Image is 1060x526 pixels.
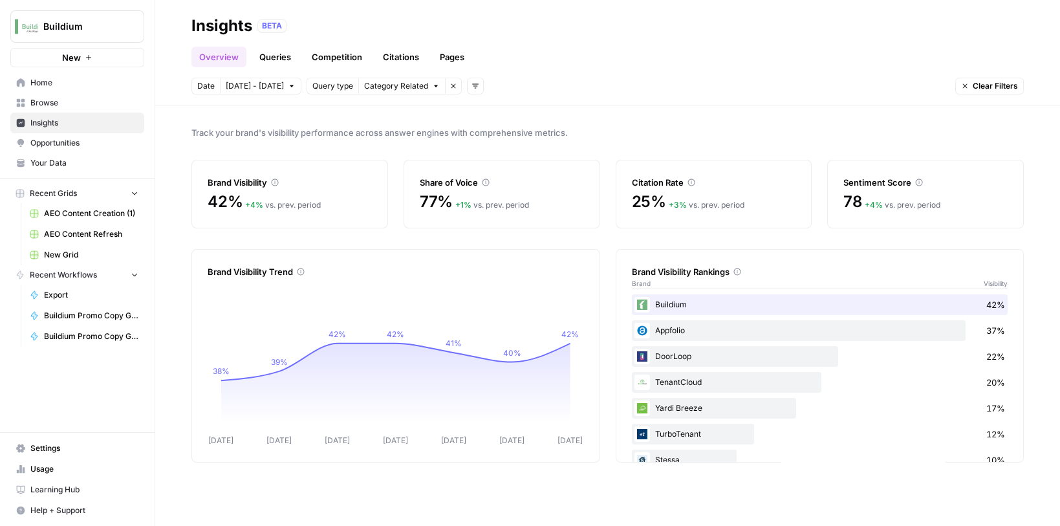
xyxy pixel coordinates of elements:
a: Export [24,285,144,305]
span: Learning Hub [30,484,138,496]
a: Learning Hub [10,479,144,500]
tspan: [DATE] [325,435,350,445]
div: vs. prev. period [245,199,321,211]
div: Brand Visibility [208,176,372,189]
button: Workspace: Buildium [10,10,144,43]
span: Home [30,77,138,89]
tspan: 42% [387,329,404,339]
img: rnt5lopvww7itqeada6gni4vt3rr [634,452,650,468]
span: Insights [30,117,138,129]
span: Date [197,80,215,92]
tspan: [DATE] [499,435,525,445]
span: 22% [986,350,1005,363]
span: AEO Content Refresh [44,228,138,240]
span: 37% [986,324,1005,337]
a: AEO Content Creation (1) [24,203,144,224]
span: 20% [986,376,1005,389]
button: [DATE] - [DATE] [220,78,301,94]
div: vs. prev. period [669,199,744,211]
a: Overview [191,47,246,67]
span: Buildium [43,20,122,33]
tspan: [DATE] [383,435,408,445]
button: Clear Filters [955,78,1024,94]
span: + 1 % [455,200,471,210]
span: [DATE] - [DATE] [226,80,284,92]
span: Visibility [984,278,1008,289]
a: Browse [10,93,144,113]
span: Opportunities [30,137,138,149]
tspan: [DATE] [266,435,292,445]
a: Your Data [10,153,144,173]
div: vs. prev. period [865,199,940,211]
img: nq63rn473dl7ws3t2sfboh37zhsk [634,426,650,442]
span: + 4 % [245,200,263,210]
img: 4xf8xzpj14yhbu7khmhyyzlfa7pg [634,400,650,416]
div: Citation Rate [632,176,796,189]
div: TurboTenant [632,424,1008,444]
a: New Grid [24,245,144,265]
tspan: 42% [329,329,346,339]
a: Usage [10,459,144,479]
span: Clear Filters [973,80,1018,92]
a: Competition [304,47,370,67]
div: Sentiment Score [843,176,1008,189]
span: 42% [986,298,1005,311]
img: tmvi4pfz0ozynes8gsyk5khhrdim [634,375,650,390]
button: Category Related [358,78,445,94]
span: Category Related [364,80,428,92]
span: AEO Content Creation (1) [44,208,138,219]
div: TenantCloud [632,372,1008,393]
tspan: [DATE] [441,435,466,445]
a: Settings [10,438,144,459]
a: Home [10,72,144,93]
tspan: 41% [446,338,462,348]
tspan: [DATE] [557,435,583,445]
span: 10% [986,454,1005,466]
img: v3d0gf1r195jgbdj8f0jhmpvsfiu [634,297,650,312]
span: Settings [30,443,138,454]
span: Query type [312,80,353,92]
span: Help + Support [30,505,138,516]
button: Help + Support [10,500,144,521]
tspan: 40% [503,348,521,358]
button: New [10,48,144,67]
span: 42% [208,192,243,212]
a: Pages [432,47,472,67]
span: + 3 % [669,200,687,210]
a: Citations [375,47,427,67]
div: Buildium [632,294,1008,315]
span: New [62,51,81,64]
tspan: [DATE] [208,435,233,445]
tspan: 38% [213,366,230,376]
tspan: 42% [561,329,579,339]
span: Buildium Promo Copy Generator (Refreshes) [44,331,138,342]
span: 12% [986,428,1005,441]
div: Yardi Breeze [632,398,1008,419]
button: Recent Workflows [10,265,144,285]
span: 77% [420,192,453,212]
span: Buildium Promo Copy Generator (Net New) [44,310,138,322]
span: Usage [30,463,138,475]
a: Insights [10,113,144,133]
span: Track your brand's visibility performance across answer engines with comprehensive metrics. [191,126,1024,139]
span: 78 [843,192,862,212]
a: Buildium Promo Copy Generator (Refreshes) [24,326,144,347]
span: Recent Grids [30,188,77,199]
span: Export [44,289,138,301]
span: Brand [632,278,651,289]
a: Opportunities [10,133,144,153]
a: Queries [252,47,299,67]
div: BETA [257,19,287,32]
div: Share of Voice [420,176,584,189]
tspan: 39% [271,357,288,367]
div: Appfolio [632,320,1008,341]
img: fe3faw8jaht5xv2lrv8zgeseqims [634,349,650,364]
div: Brand Visibility Rankings [632,265,1008,278]
div: vs. prev. period [455,199,529,211]
div: DoorLoop [632,346,1008,367]
span: New Grid [44,249,138,261]
div: Stessa [632,450,1008,470]
span: Browse [30,97,138,109]
span: 17% [986,402,1005,415]
div: Insights [191,16,252,36]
